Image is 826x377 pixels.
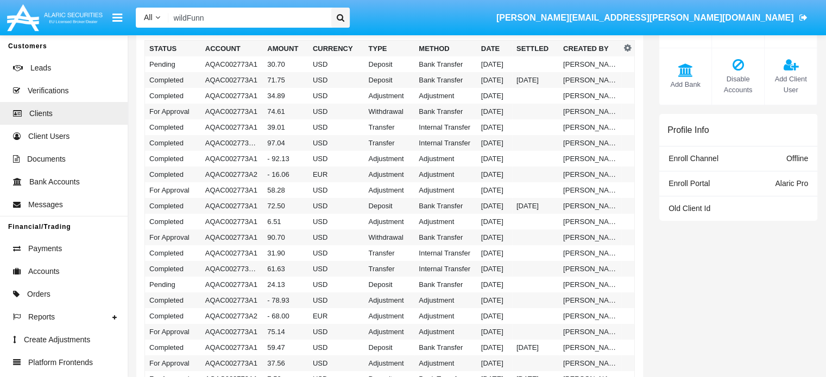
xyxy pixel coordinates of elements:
[28,85,68,97] span: Verifications
[145,324,201,340] td: For Approval
[414,119,476,135] td: Internal Transfer
[559,308,621,324] td: [PERSON_NAME]
[28,131,70,142] span: Client Users
[308,198,364,214] td: USD
[145,182,201,198] td: For Approval
[263,72,308,88] td: 71.75
[414,292,476,308] td: Adjustment
[559,182,621,198] td: [PERSON_NAME]
[263,88,308,104] td: 34.89
[559,135,621,151] td: [PERSON_NAME]
[136,12,168,23] a: All
[263,308,308,324] td: - 68.00
[512,41,559,57] th: Settled
[263,119,308,135] td: 39.01
[27,154,66,165] span: Documents
[201,261,263,277] td: AQAC002773AC1
[559,292,621,308] td: [PERSON_NAME]
[201,56,263,72] td: AQAC002773A1
[24,334,90,346] span: Create Adjustments
[263,261,308,277] td: 61.63
[308,88,364,104] td: USD
[477,340,512,355] td: [DATE]
[308,167,364,182] td: EUR
[145,355,201,371] td: For Approval
[145,261,201,277] td: Completed
[665,79,706,90] span: Add Bank
[477,214,512,229] td: [DATE]
[364,340,414,355] td: Deposit
[559,261,621,277] td: [PERSON_NAME]
[5,2,104,34] img: Logo image
[477,308,512,324] td: [DATE]
[308,277,364,292] td: USD
[308,292,364,308] td: USD
[477,198,512,214] td: [DATE]
[414,167,476,182] td: Adjustment
[308,245,364,261] td: USD
[559,355,621,371] td: [PERSON_NAME]
[308,324,364,340] td: USD
[308,261,364,277] td: USD
[559,104,621,119] td: [PERSON_NAME]
[775,179,808,188] span: Alaric Pro
[667,125,709,135] h6: Profile Info
[308,119,364,135] td: USD
[477,277,512,292] td: [DATE]
[364,308,414,324] td: Adjustment
[364,245,414,261] td: Transfer
[414,229,476,245] td: Bank Transfer
[559,167,621,182] td: [PERSON_NAME]
[786,154,808,163] span: Offline
[414,135,476,151] td: Internal Transfer
[263,41,308,57] th: Amount
[145,229,201,245] td: For Approval
[414,88,476,104] td: Adjustment
[308,355,364,371] td: USD
[559,229,621,245] td: [PERSON_NAME]
[364,229,414,245] td: Withdrawal
[477,245,512,261] td: [DATE]
[28,199,63,210] span: Messages
[145,41,201,57] th: Status
[263,182,308,198] td: 58.28
[477,135,512,151] td: [DATE]
[201,324,263,340] td: AQAC002773A1
[477,292,512,308] td: [DATE]
[512,72,559,88] td: [DATE]
[364,292,414,308] td: Adjustment
[477,261,512,277] td: [DATE]
[770,74,811,94] span: Add Client User
[414,340,476,355] td: Bank Transfer
[364,88,414,104] td: Adjustment
[364,72,414,88] td: Deposit
[201,292,263,308] td: AQAC002773A1
[414,355,476,371] td: Adjustment
[717,74,759,94] span: Disable Accounts
[308,41,364,57] th: Currency
[477,104,512,119] td: [DATE]
[263,324,308,340] td: 75.14
[201,355,263,371] td: AQAC002773A1
[364,56,414,72] td: Deposit
[559,245,621,261] td: [PERSON_NAME]
[145,151,201,167] td: Completed
[477,167,512,182] td: [DATE]
[145,277,201,292] td: Pending
[145,245,201,261] td: Completed
[29,176,80,188] span: Bank Accounts
[201,119,263,135] td: AQAC002773A1
[477,151,512,167] td: [DATE]
[201,167,263,182] td: AQAC002773A2
[201,41,263,57] th: Account
[27,289,51,300] span: Orders
[512,340,559,355] td: [DATE]
[263,277,308,292] td: 24.13
[145,340,201,355] td: Completed
[145,167,201,182] td: Completed
[308,135,364,151] td: USD
[364,151,414,167] td: Adjustment
[364,214,414,229] td: Adjustment
[414,277,476,292] td: Bank Transfer
[512,198,559,214] td: [DATE]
